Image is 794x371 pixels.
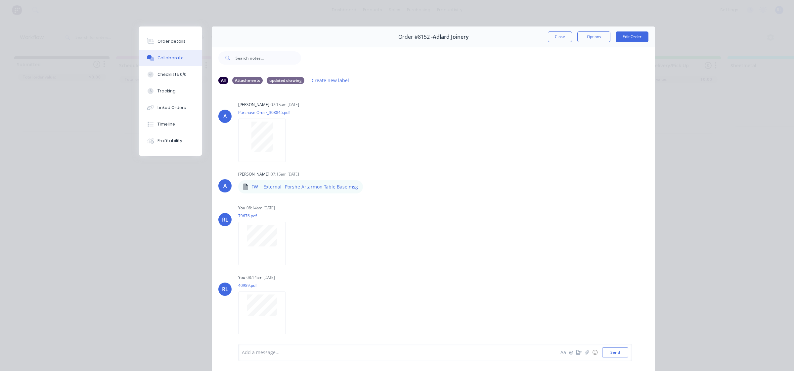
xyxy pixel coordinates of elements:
[139,132,202,149] button: Profitability
[238,275,245,281] div: You
[157,88,176,94] div: Tracking
[602,347,628,357] button: Send
[157,138,182,144] div: Profitability
[139,33,202,50] button: Order details
[398,34,433,40] span: Order #8152 -
[271,102,299,108] div: 07:15am [DATE]
[139,50,202,66] button: Collaborate
[433,34,469,40] span: Adlard Joinery
[271,171,299,177] div: 07:15am [DATE]
[223,182,227,190] div: A
[223,112,227,120] div: A
[157,55,184,61] div: Collaborate
[548,31,572,42] button: Close
[218,77,228,84] div: All
[157,105,186,111] div: Linked Orders
[591,348,599,356] button: ☺
[238,213,292,219] p: 79676.pdf
[267,77,304,84] div: updated drawing
[577,31,610,42] button: Options
[559,348,567,356] button: Aa
[222,216,228,224] div: RL
[238,102,269,108] div: [PERSON_NAME]
[567,348,575,356] button: @
[236,51,301,65] input: Search notes...
[139,116,202,132] button: Timeline
[139,83,202,99] button: Tracking
[238,283,292,288] p: 40989.pdf
[157,121,175,127] div: Timeline
[139,99,202,116] button: Linked Orders
[251,184,358,190] p: FW_ _External_ Porshe Artarmon Table Base.msg
[222,285,228,293] div: RL
[246,275,275,281] div: 08:14am [DATE]
[238,171,269,177] div: [PERSON_NAME]
[238,205,245,211] div: You
[157,72,187,78] div: Checklists 0/0
[238,110,292,115] p: Purchase Order_308845.pdf
[616,31,648,42] button: Edit Order
[157,38,186,44] div: Order details
[232,77,263,84] div: Attachments
[246,205,275,211] div: 08:14am [DATE]
[308,76,353,85] button: Create new label
[139,66,202,83] button: Checklists 0/0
